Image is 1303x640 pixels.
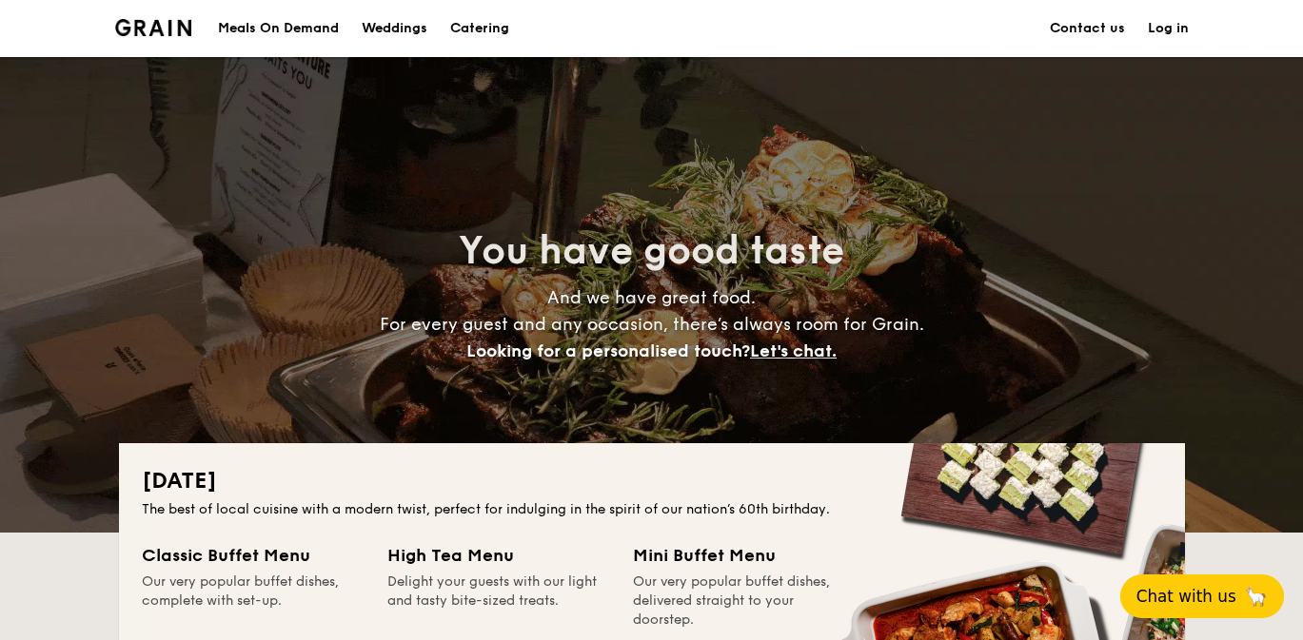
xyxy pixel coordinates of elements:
[459,228,844,274] span: You have good taste
[115,19,192,36] a: Logotype
[115,19,192,36] img: Grain
[1136,587,1236,606] span: Chat with us
[633,572,856,630] div: Our very popular buffet dishes, delivered straight to your doorstep.
[387,572,610,630] div: Delight your guests with our light and tasty bite-sized treats.
[142,542,365,569] div: Classic Buffet Menu
[142,572,365,630] div: Our very popular buffet dishes, complete with set-up.
[633,542,856,569] div: Mini Buffet Menu
[1120,574,1284,618] button: Chat with us🦙
[387,542,610,569] div: High Tea Menu
[750,340,837,361] span: Let's chat.
[142,500,1162,519] div: The best of local cuisine with a modern twist, perfect for indulging in the spirit of our nation’...
[380,287,924,361] span: And we have great food. For every guest and any occasion, there’s always room for Grain.
[1244,585,1268,608] span: 🦙
[466,340,750,361] span: Looking for a personalised touch?
[142,466,1162,496] h2: [DATE]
